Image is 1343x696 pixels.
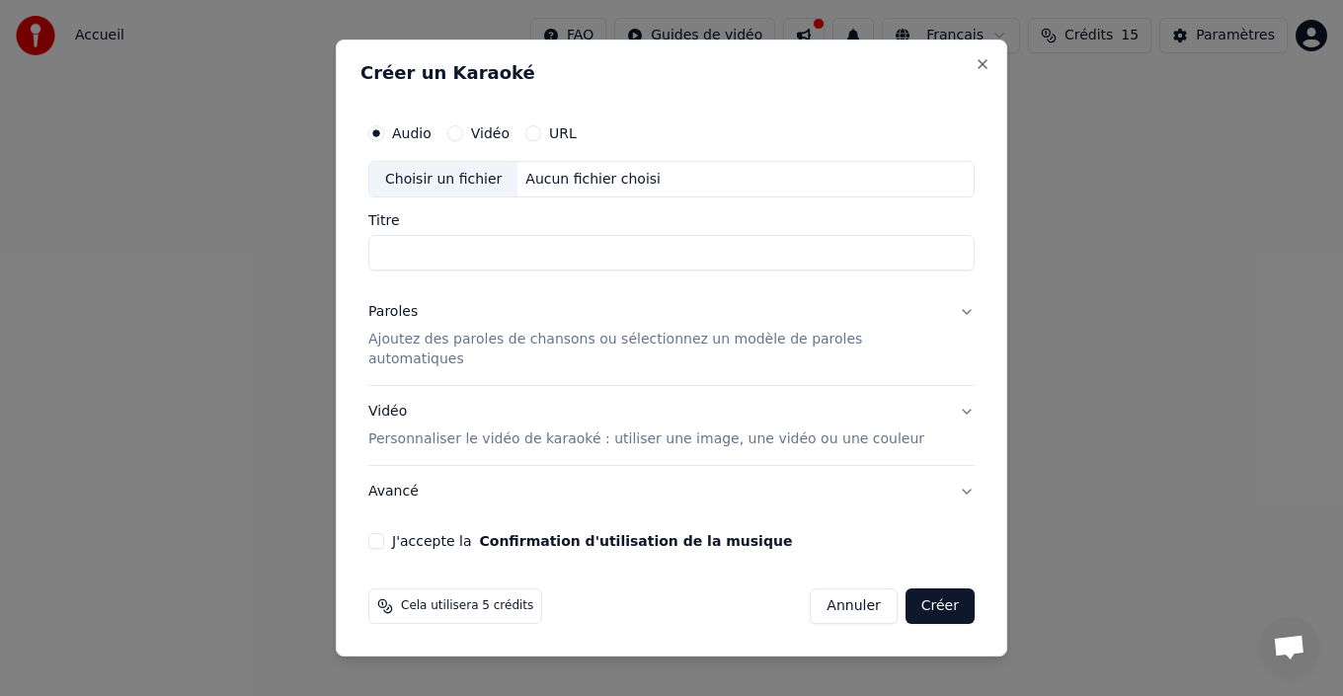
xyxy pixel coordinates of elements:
[368,214,975,228] label: Titre
[368,331,943,370] p: Ajoutez des paroles de chansons ou sélectionnez un modèle de paroles automatiques
[368,466,975,517] button: Avancé
[906,588,975,624] button: Créer
[368,402,924,449] div: Vidéo
[549,126,577,140] label: URL
[368,303,418,323] div: Paroles
[810,588,897,624] button: Annuler
[401,598,533,614] span: Cela utilisera 5 crédits
[360,64,983,82] h2: Créer un Karaoké
[368,429,924,449] p: Personnaliser le vidéo de karaoké : utiliser une image, une vidéo ou une couleur
[369,162,517,197] div: Choisir un fichier
[368,287,975,386] button: ParolesAjoutez des paroles de chansons ou sélectionnez un modèle de paroles automatiques
[479,534,792,548] button: J'accepte la
[368,386,975,465] button: VidéoPersonnaliser le vidéo de karaoké : utiliser une image, une vidéo ou une couleur
[517,170,669,190] div: Aucun fichier choisi
[471,126,510,140] label: Vidéo
[392,126,432,140] label: Audio
[392,534,792,548] label: J'accepte la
